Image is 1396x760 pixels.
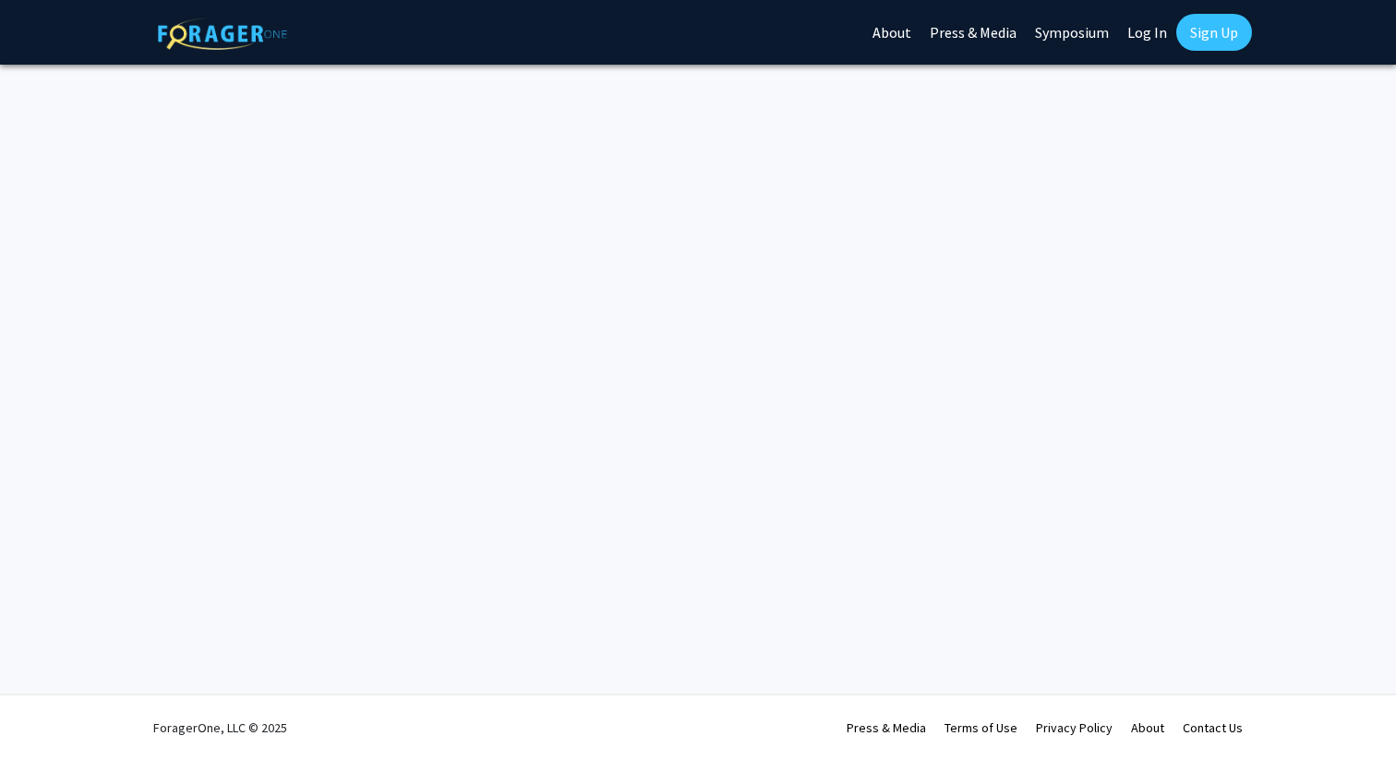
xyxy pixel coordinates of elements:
div: ForagerOne, LLC © 2025 [153,695,287,760]
a: Privacy Policy [1036,719,1113,736]
a: About [1131,719,1164,736]
a: Contact Us [1183,719,1243,736]
a: Press & Media [847,719,926,736]
a: Terms of Use [945,719,1017,736]
img: ForagerOne Logo [158,18,287,50]
a: Sign Up [1176,14,1252,51]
